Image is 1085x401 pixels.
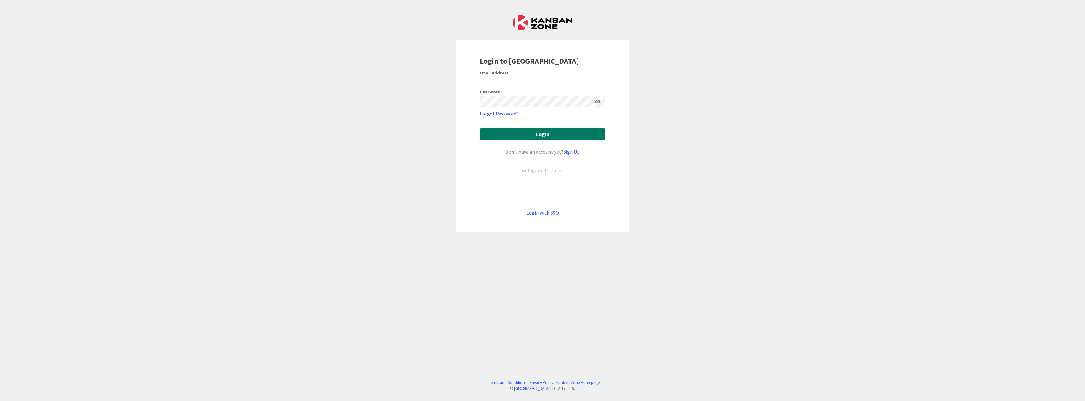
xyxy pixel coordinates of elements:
div: © LLC 2017- 2025 . [486,386,600,392]
label: Email Address [480,70,509,76]
img: Kanban Zone [513,15,572,30]
a: Privacy Policy [530,380,553,386]
div: or login with email [520,167,565,174]
a: Kanban Zone Homepage [556,380,600,386]
a: Sign Up [563,149,580,155]
a: Terms and Conditions [489,380,526,386]
a: Forgot Password? [480,110,519,117]
button: Login [480,128,605,140]
label: Password [480,90,501,94]
a: [GEOGRAPHIC_DATA] [514,386,549,391]
a: Login with SSO [526,209,559,216]
iframe: Sign in with Google Button [477,185,608,198]
b: Login to [GEOGRAPHIC_DATA] [480,56,579,66]
div: Don’t have an account yet? [480,148,605,156]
